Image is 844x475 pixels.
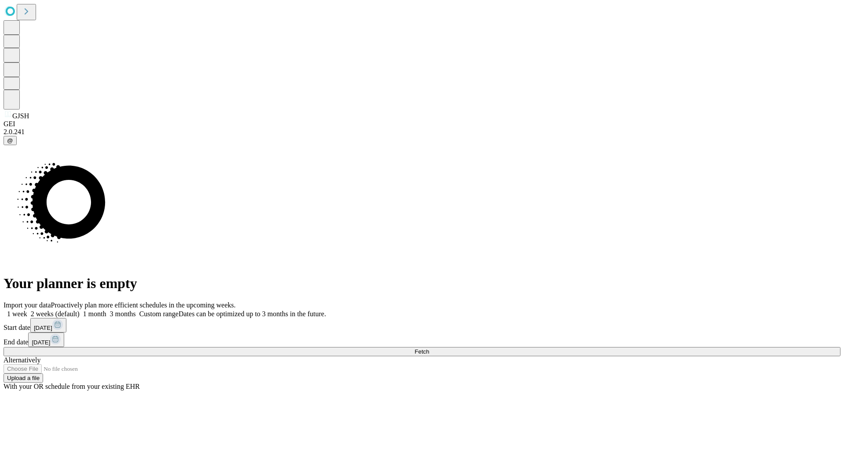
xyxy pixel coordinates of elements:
span: [DATE] [32,339,50,346]
span: Custom range [139,310,178,318]
span: 2 weeks (default) [31,310,80,318]
div: Start date [4,318,840,332]
button: [DATE] [28,332,64,347]
button: @ [4,136,17,145]
span: Import your data [4,301,51,309]
span: [DATE] [34,325,52,331]
span: Proactively plan more efficient schedules in the upcoming weeks. [51,301,236,309]
button: [DATE] [30,318,66,332]
span: Dates can be optimized up to 3 months in the future. [178,310,326,318]
span: 1 month [83,310,106,318]
span: @ [7,137,13,144]
button: Fetch [4,347,840,356]
div: GEI [4,120,840,128]
h1: Your planner is empty [4,275,840,292]
span: 1 week [7,310,27,318]
span: Alternatively [4,356,40,364]
div: End date [4,332,840,347]
button: Upload a file [4,373,43,383]
span: With your OR schedule from your existing EHR [4,383,140,390]
span: Fetch [415,348,429,355]
span: GJSH [12,112,29,120]
span: 3 months [110,310,136,318]
div: 2.0.241 [4,128,840,136]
